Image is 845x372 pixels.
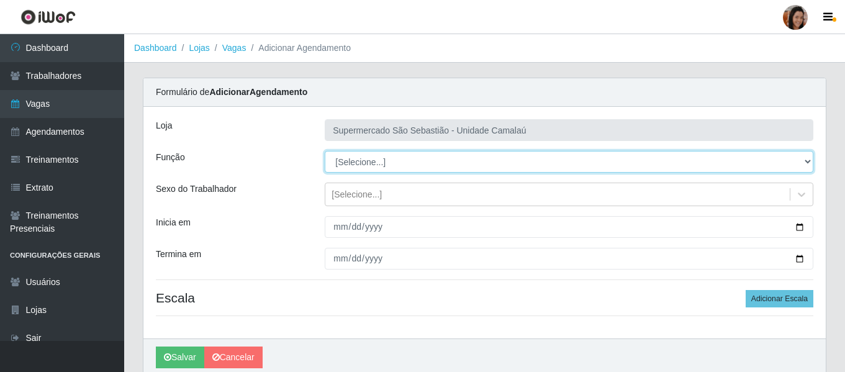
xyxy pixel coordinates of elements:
[222,43,246,53] a: Vagas
[156,290,813,306] h4: Escala
[325,216,813,238] input: 00/00/0000
[156,248,201,261] label: Termina em
[246,42,351,55] li: Adicionar Agendamento
[156,151,185,164] label: Função
[746,290,813,307] button: Adicionar Escala
[20,9,76,25] img: CoreUI Logo
[189,43,209,53] a: Lojas
[156,347,204,368] button: Salvar
[332,188,382,201] div: [Selecione...]
[134,43,177,53] a: Dashboard
[209,87,307,97] strong: Adicionar Agendamento
[156,183,237,196] label: Sexo do Trabalhador
[204,347,263,368] a: Cancelar
[143,78,826,107] div: Formulário de
[156,119,172,132] label: Loja
[124,34,845,63] nav: breadcrumb
[156,216,191,229] label: Inicia em
[325,248,813,270] input: 00/00/0000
